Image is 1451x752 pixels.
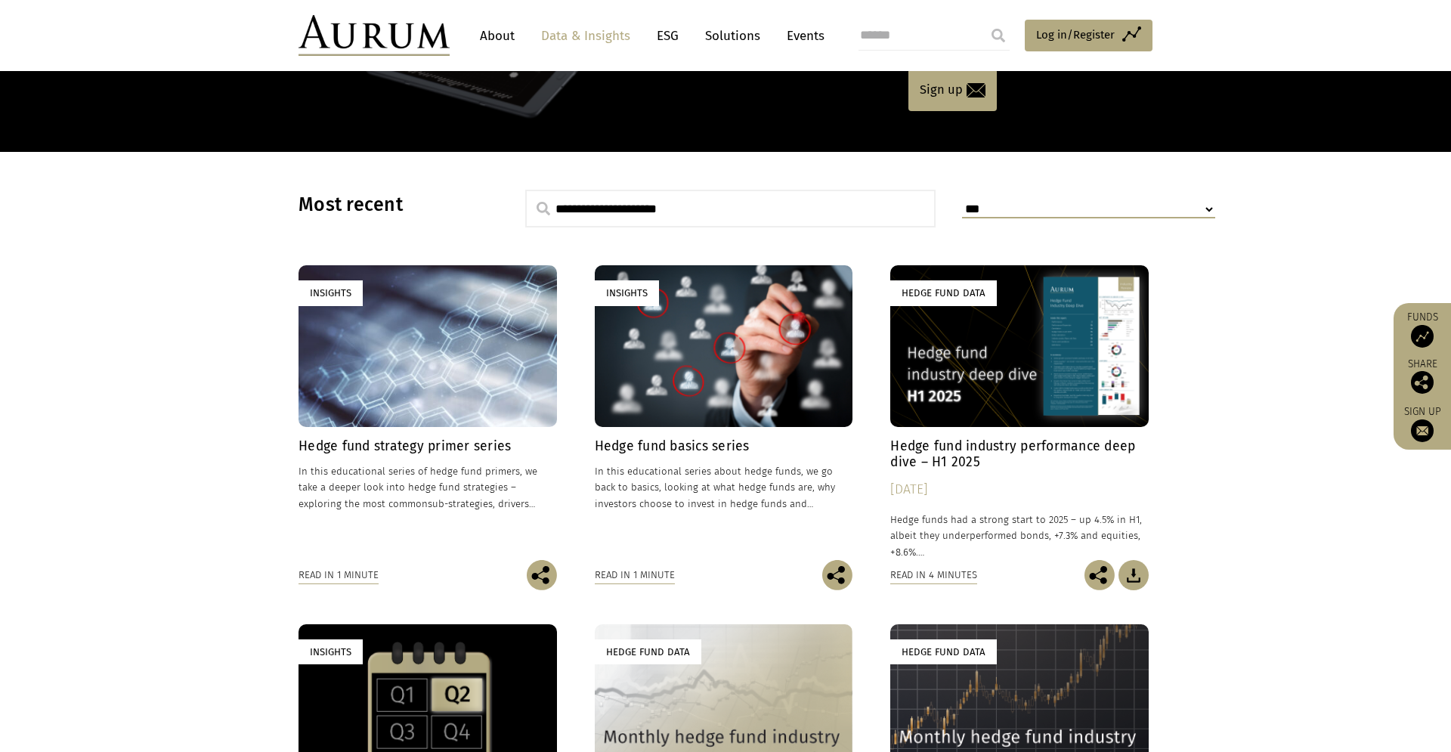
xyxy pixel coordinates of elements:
[1401,311,1443,348] a: Funds
[890,512,1149,559] p: Hedge funds had a strong start to 2025 – up 4.5% in H1, albeit they underperformed bonds, +7.3% a...
[890,438,1149,470] h4: Hedge fund industry performance deep dive – H1 2025
[527,560,557,590] img: Share this post
[1084,560,1115,590] img: Share this post
[595,265,853,559] a: Insights Hedge fund basics series In this educational series about hedge funds, we go back to bas...
[890,639,997,664] div: Hedge Fund Data
[1411,419,1434,442] img: Sign up to our newsletter
[299,265,557,559] a: Insights Hedge fund strategy primer series In this educational series of hedge fund primers, we t...
[299,438,557,454] h4: Hedge fund strategy primer series
[779,22,825,50] a: Events
[299,15,450,56] img: Aurum
[890,567,977,583] div: Read in 4 minutes
[890,479,1149,500] div: [DATE]
[1118,560,1149,590] img: Download Article
[1401,405,1443,442] a: Sign up
[1411,371,1434,394] img: Share this post
[1401,359,1443,394] div: Share
[698,22,768,50] a: Solutions
[299,639,363,664] div: Insights
[534,22,638,50] a: Data & Insights
[428,498,493,509] span: sub-strategies
[1025,20,1152,51] a: Log in/Register
[822,560,852,590] img: Share this post
[299,463,557,511] p: In this educational series of hedge fund primers, we take a deeper look into hedge fund strategie...
[595,280,659,305] div: Insights
[967,83,985,97] img: email-icon
[890,265,1149,559] a: Hedge Fund Data Hedge fund industry performance deep dive – H1 2025 [DATE] Hedge funds had a stro...
[595,639,701,664] div: Hedge Fund Data
[472,22,522,50] a: About
[908,69,997,111] a: Sign up
[983,20,1013,51] input: Submit
[595,438,853,454] h4: Hedge fund basics series
[1411,325,1434,348] img: Access Funds
[595,463,853,511] p: In this educational series about hedge funds, we go back to basics, looking at what hedge funds a...
[595,567,675,583] div: Read in 1 minute
[299,567,379,583] div: Read in 1 minute
[299,193,487,216] h3: Most recent
[649,22,686,50] a: ESG
[1036,26,1115,44] span: Log in/Register
[537,202,550,215] img: search.svg
[299,280,363,305] div: Insights
[890,280,997,305] div: Hedge Fund Data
